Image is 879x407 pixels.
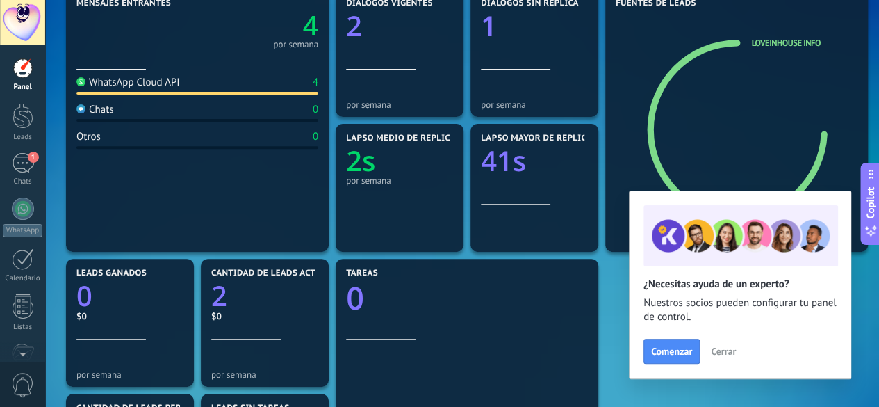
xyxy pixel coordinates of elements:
[313,130,318,143] div: 0
[211,369,318,380] div: por semana
[313,103,318,116] div: 0
[76,276,92,314] text: 0
[643,339,700,364] button: Comenzar
[76,103,114,116] div: Chats
[643,296,837,324] span: Nuestros socios pueden configurar tu panel de control.
[303,7,318,44] text: 4
[3,274,43,283] div: Calendario
[197,7,318,44] a: 4
[346,141,375,179] text: 2s
[346,277,588,319] a: 0
[313,76,318,89] div: 4
[346,277,364,319] text: 0
[76,276,183,314] a: 0
[346,6,362,45] text: 2
[3,323,43,332] div: Listas
[76,77,85,86] img: WhatsApp Cloud API
[711,346,736,356] span: Cerrar
[76,104,85,113] img: Chats
[76,269,147,278] span: Leads ganados
[211,276,227,314] text: 2
[481,141,588,179] a: 41s
[705,341,742,362] button: Cerrar
[346,269,378,278] span: Tareas
[864,186,878,218] span: Copilot
[481,141,526,179] text: 41s
[3,133,43,142] div: Leads
[76,130,101,143] div: Otros
[481,99,588,110] div: por semana
[3,177,43,186] div: Chats
[211,276,318,314] a: 2
[346,134,456,143] span: Lapso medio de réplica
[643,278,837,291] h2: ¿Necesitas ayuda de un experto?
[211,269,336,278] span: Cantidad de leads activos
[76,369,183,380] div: por semana
[481,6,497,45] text: 1
[346,99,453,110] div: por semana
[28,152,39,163] span: 1
[273,41,318,48] div: por semana
[3,224,42,237] div: WhatsApp
[211,310,318,322] div: $0
[651,346,692,356] span: Comenzar
[751,37,820,48] a: loveinhouse info
[76,310,183,322] div: $0
[346,175,453,186] div: por semana
[76,76,180,89] div: WhatsApp Cloud API
[3,83,43,92] div: Panel
[481,134,591,143] span: Lapso mayor de réplica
